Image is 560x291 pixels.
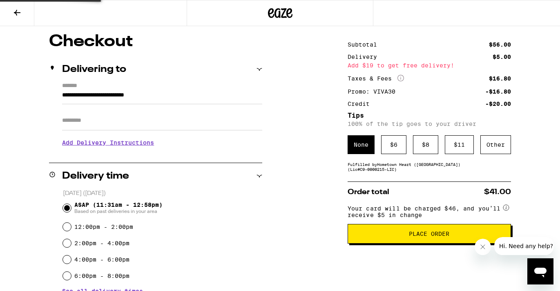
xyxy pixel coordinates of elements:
div: $56.00 [489,42,511,47]
span: Your card will be charged $46, and you’ll receive $5 in change [348,202,501,218]
p: We'll contact you at [PHONE_NUMBER] when we arrive [62,152,262,159]
button: Place Order [348,224,511,244]
div: $ 8 [413,135,438,154]
div: Promo: VIVA30 [348,89,401,94]
span: ASAP (11:31am - 12:58pm) [74,201,163,215]
div: Fulfilled by Hometown Heart ([GEOGRAPHIC_DATA]) (Lic# C9-0000215-LIC ) [348,162,511,172]
p: [DATE] ([DATE]) [63,190,263,197]
div: Credit [348,101,375,107]
div: $16.80 [489,76,511,81]
span: Based on past deliveries in your area [74,208,163,215]
iframe: Close message [475,239,491,255]
div: Delivery [348,54,383,60]
div: $ 11 [445,135,474,154]
div: -$20.00 [485,101,511,107]
div: None [348,135,375,154]
div: $ 6 [381,135,406,154]
iframe: Button to launch messaging window [527,258,553,284]
span: $41.00 [484,188,511,196]
h5: Tips [348,112,511,119]
div: Add $19 to get free delivery! [348,63,511,68]
div: $5.00 [493,54,511,60]
label: 12:00pm - 2:00pm [74,224,133,230]
div: Subtotal [348,42,383,47]
div: Other [480,135,511,154]
label: 2:00pm - 4:00pm [74,240,129,246]
div: Taxes & Fees [348,75,404,82]
iframe: Message from company [494,237,553,255]
span: Place Order [409,231,449,237]
label: 6:00pm - 8:00pm [74,273,129,279]
h1: Checkout [49,34,262,50]
h3: Add Delivery Instructions [62,133,262,152]
h2: Delivery time [62,171,129,181]
span: Order total [348,188,389,196]
div: -$16.80 [485,89,511,94]
label: 4:00pm - 6:00pm [74,256,129,263]
h2: Delivering to [62,65,126,74]
p: 100% of the tip goes to your driver [348,121,511,127]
